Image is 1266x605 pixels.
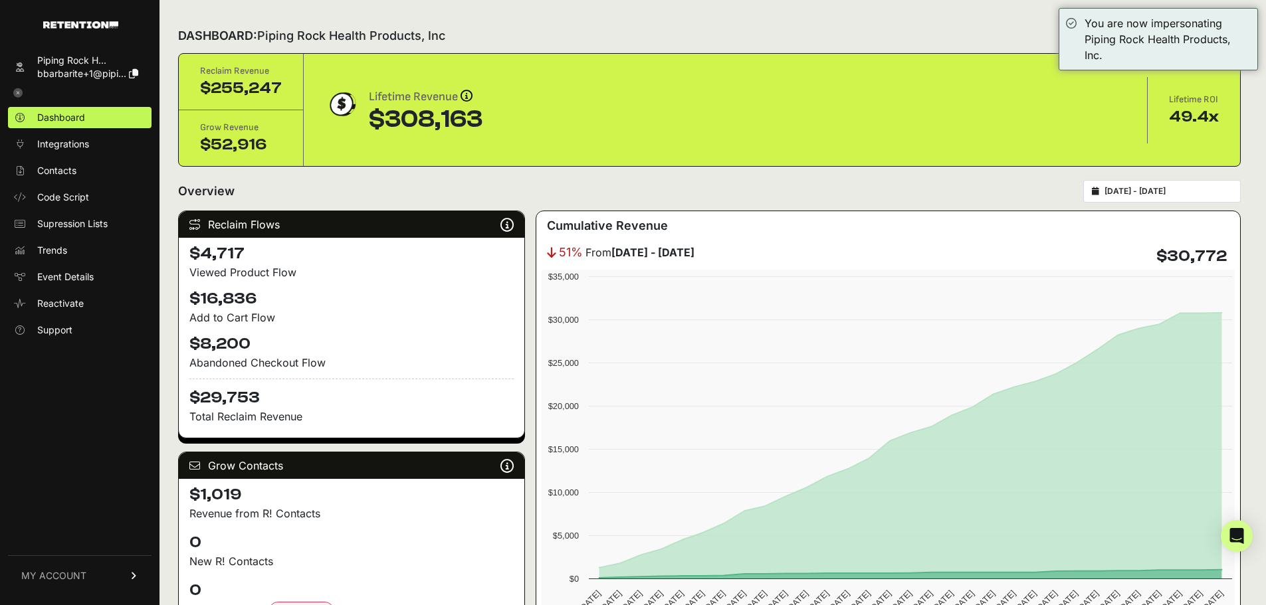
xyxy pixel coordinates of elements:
[37,270,94,284] span: Event Details
[189,553,514,569] p: New R! Contacts
[257,29,445,43] span: Piping Rock Health Products, Inc
[189,408,514,424] p: Total Reclaim Revenue
[37,191,89,204] span: Code Script
[548,315,579,325] text: $30,000
[325,88,358,121] img: dollar-coin-05c43ed7efb7bc0c12610022525b4bbbb207c7efeef5aecc26f025e68dcafac9.png
[585,244,694,260] span: From
[189,532,514,553] h4: 0
[8,555,152,596] a: MY ACCOUNT
[547,216,668,235] h3: Cumulative Revenue
[178,182,235,201] h2: Overview
[570,574,579,584] text: $0
[1221,520,1253,552] div: Open Intercom Messenger
[8,50,152,84] a: Piping Rock H... bbarbarite+1@pipi...
[200,64,282,78] div: Reclaim Revenue
[37,244,67,257] span: Trends
[1169,106,1219,128] div: 49.4x
[189,580,514,601] h4: 0
[1085,15,1251,63] div: You are now impersonating Piping Rock Health Products, Inc.
[548,487,579,497] text: $10,000
[553,531,579,541] text: $5,000
[8,293,152,314] a: Reactivate
[8,319,152,341] a: Support
[548,272,579,282] text: $35,000
[37,68,126,79] span: bbarbarite+1@pipi...
[37,164,76,177] span: Contacts
[43,21,118,29] img: Retention.com
[189,505,514,521] p: Revenue from R! Contacts
[200,78,282,99] div: $255,247
[37,323,72,337] span: Support
[189,288,514,309] h4: $16,836
[189,355,514,371] div: Abandoned Checkout Flow
[200,134,282,155] div: $52,916
[8,107,152,128] a: Dashboard
[611,246,694,259] strong: [DATE] - [DATE]
[37,137,89,151] span: Integrations
[178,27,445,45] h2: DASHBOARD:
[200,121,282,134] div: Grow Revenue
[8,240,152,261] a: Trends
[21,569,86,582] span: MY ACCOUNT
[8,187,152,208] a: Code Script
[37,217,108,230] span: Supression Lists
[189,309,514,325] div: Add to Cart Flow
[548,358,579,368] text: $25,000
[37,54,138,67] div: Piping Rock H...
[8,213,152,234] a: Supression Lists
[369,88,482,106] div: Lifetime Revenue
[179,452,524,479] div: Grow Contacts
[189,264,514,280] div: Viewed Product Flow
[1169,93,1219,106] div: Lifetime ROI
[369,106,482,133] div: $308,163
[548,401,579,411] text: $20,000
[189,243,514,264] h4: $4,717
[8,133,152,155] a: Integrations
[189,379,514,408] h4: $29,753
[37,297,84,310] span: Reactivate
[189,484,514,505] h4: $1,019
[548,444,579,454] text: $15,000
[37,111,85,124] span: Dashboard
[189,333,514,355] h4: $8,200
[179,211,524,238] div: Reclaim Flows
[8,160,152,181] a: Contacts
[8,266,152,288] a: Event Details
[559,243,583,262] span: 51%
[1156,246,1227,267] h4: $30,772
